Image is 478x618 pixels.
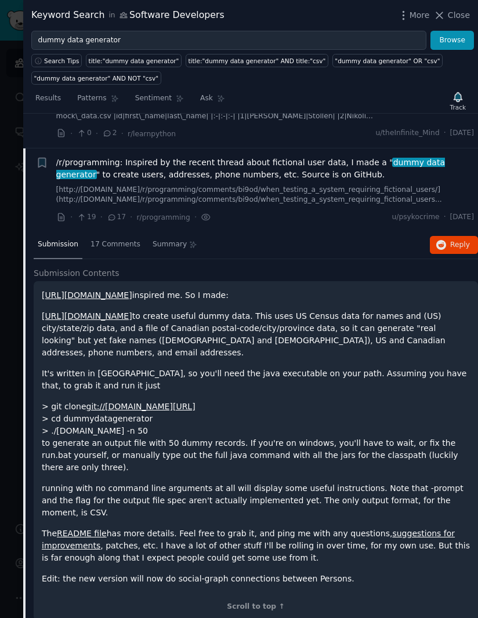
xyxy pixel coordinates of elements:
button: Close [433,9,470,21]
a: README file [57,529,107,538]
a: Ask [196,89,229,113]
span: Results [35,93,61,104]
span: 17 [107,212,126,223]
span: 2 [102,128,117,139]
a: "dummy data generator" OR "csv" [332,54,443,67]
span: Close [448,9,470,21]
a: Results [31,89,65,113]
span: · [70,128,73,140]
h1: > git clone [42,401,470,413]
a: "dummy data generator" AND NOT "csv" [31,71,161,85]
p: running with no command line arguments at all will display some useful instructions. Note that -p... [42,482,470,519]
p: It's written in [GEOGRAPHIC_DATA], so you'll need the java executable on your path. Assuming you ... [42,368,470,392]
button: Track [446,89,470,113]
span: Reply [450,240,470,250]
span: · [121,128,124,140]
span: · [444,212,446,223]
span: · [444,128,446,139]
span: · [100,211,103,223]
span: · [194,211,197,223]
div: Keyword Search Software Developers [31,8,224,23]
p: The has more details. Feel free to grab it, and ping me with any questions, , patches, etc. I hav... [42,528,470,564]
a: title:"dummy data generator" [86,54,182,67]
h1: > ./[DOMAIN_NAME] -n 50 [42,425,470,437]
a: Patterns [73,89,122,113]
p: inspired me. So I made: [42,289,470,301]
span: · [130,211,132,223]
input: Try a keyword related to your business [31,31,426,50]
span: 17 Comments [90,239,140,250]
span: r/programming [137,213,190,221]
span: r/learnpython [128,130,176,138]
span: Submission Contents [34,267,119,279]
a: [URL][DOMAIN_NAME] [42,290,132,300]
span: u/theInfinite_Mind [375,128,439,139]
span: Sentiment [135,93,172,104]
span: [DATE] [450,128,474,139]
div: Track [450,103,466,111]
span: u/psykocrime [392,212,440,223]
span: 0 [77,128,91,139]
button: Search Tips [31,54,82,67]
span: Ask [200,93,213,104]
div: title:"dummy data generator" AND title:"csv" [188,57,325,65]
p: to generate an output file with 50 dummy records. If you're on windows, you'll have to wait, or f... [42,437,470,474]
p: Edit: the new version will now do social-graph connections between Persons. [42,573,470,585]
span: · [70,211,73,223]
span: dummy data generator [56,158,446,179]
a: [URL][DOMAIN_NAME] [42,311,132,321]
div: title:"dummy data generator" [89,57,179,65]
h1: > cd dummydatagenerator [42,413,470,425]
span: Submission [38,239,78,250]
div: Scroll to top ↑ [42,602,470,612]
p: to create useful dummy data. This uses US Census data for names and (US) city/state/zip data, and... [42,310,470,359]
a: Sentiment [131,89,188,113]
span: /r/programming: Inspired by the recent thread about fictional user data, I made a " " to create u... [56,157,475,181]
button: Reply [430,236,478,255]
a: title:"dummy data generator" AND title:"csv" [186,54,328,67]
span: · [96,128,98,140]
span: 19 [77,212,96,223]
span: in [108,10,115,21]
div: "dummy data generator" AND NOT "csv" [34,74,159,82]
div: "dummy data generator" OR "csv" [335,57,440,65]
span: [DATE] [450,212,474,223]
a: git://[DOMAIN_NAME][URL] [86,402,195,411]
button: More [397,9,430,21]
span: Summary [153,239,187,250]
a: /r/programming: Inspired by the recent thread about fictional user data, I made a "dummy data gen... [56,157,475,181]
a: [http://[DOMAIN_NAME]/r/programming/comments/bi9od/when_testing_a_system_requiring_fictional_user... [56,185,475,205]
span: More [410,9,430,21]
button: Browse [430,31,474,50]
span: Search Tips [44,57,79,65]
span: Patterns [77,93,106,104]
